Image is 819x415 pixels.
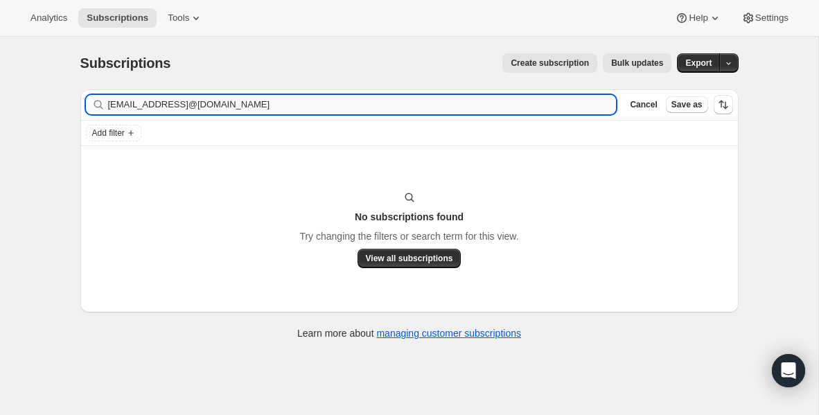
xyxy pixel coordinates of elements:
button: Help [667,8,730,28]
span: Help [689,12,707,24]
span: Save as [671,99,703,110]
button: Cancel [624,96,662,113]
button: Subscriptions [78,8,157,28]
div: Open Intercom Messenger [772,354,805,387]
button: View all subscriptions [358,249,461,268]
span: Bulk updates [611,58,663,69]
span: Add filter [92,127,125,139]
p: Try changing the filters or search term for this view. [299,229,518,243]
input: Filter subscribers [108,95,617,114]
button: Export [677,53,720,73]
span: Export [685,58,712,69]
span: Create subscription [511,58,589,69]
button: Analytics [22,8,76,28]
span: Subscriptions [80,55,171,71]
button: Sort the results [714,95,733,114]
span: Cancel [630,99,657,110]
span: Settings [755,12,789,24]
p: Learn more about [297,326,521,340]
a: managing customer subscriptions [376,328,521,339]
button: Create subscription [502,53,597,73]
button: Settings [733,8,797,28]
button: Add filter [86,125,141,141]
span: View all subscriptions [366,253,453,264]
button: Bulk updates [603,53,671,73]
span: Analytics [30,12,67,24]
button: Tools [159,8,211,28]
button: Save as [666,96,708,113]
span: Subscriptions [87,12,148,24]
h3: No subscriptions found [355,210,464,224]
span: Tools [168,12,189,24]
